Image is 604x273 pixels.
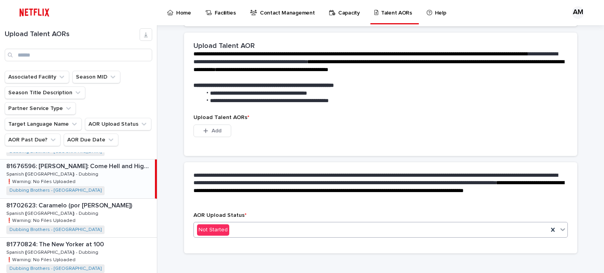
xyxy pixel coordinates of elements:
[6,161,153,170] p: 81676596: Katrina: Come Hell and High Water: Season 1
[5,71,69,83] button: Associated Facility
[16,5,53,20] img: ifQbXi3ZQGMSEF7WDB7W
[9,227,101,233] a: Dubbing Brothers - [GEOGRAPHIC_DATA]
[64,134,118,146] button: AOR Due Date
[72,71,120,83] button: Season MID
[572,6,584,19] div: AM
[6,216,77,224] p: ❗️Warning: No Files Uploaded
[5,134,61,146] button: AOR Past Due?
[6,209,100,216] p: Spanish ([GEOGRAPHIC_DATA]) - Dubbing
[6,248,100,255] p: Spanish ([GEOGRAPHIC_DATA]) - Dubbing
[193,42,255,51] h2: Upload Talent AOR
[9,266,101,271] a: Dubbing Brothers - [GEOGRAPHIC_DATA]
[6,170,100,177] p: Spanish ([GEOGRAPHIC_DATA]) - Dubbing
[85,118,151,130] button: AOR Upload Status
[5,102,76,115] button: Partner Service Type
[5,86,85,99] button: Season Title Description
[193,125,231,137] button: Add
[6,178,77,185] p: ❗️Warning: No Files Uploaded
[5,49,152,61] input: Search
[193,213,247,218] span: AOR Upload Status
[193,115,249,120] span: Upload Talent AORs
[5,30,140,39] h1: Upload Talent AORs
[6,256,77,263] p: ❗️Warning: No Files Uploaded
[6,200,134,209] p: 81702623: Caramelo (por [PERSON_NAME])
[5,118,82,130] button: Target Language Name
[6,239,105,248] p: 81770824: The New Yorker at 100
[197,224,229,236] div: Not Started
[9,188,101,193] a: Dubbing Brothers - [GEOGRAPHIC_DATA]
[212,128,221,134] span: Add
